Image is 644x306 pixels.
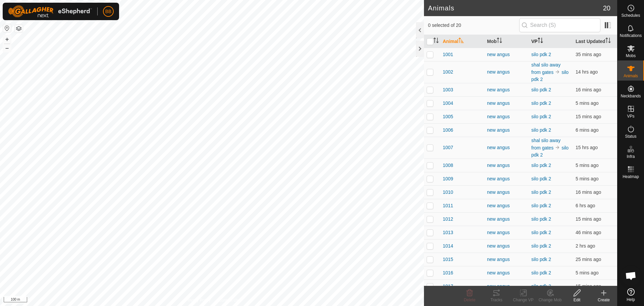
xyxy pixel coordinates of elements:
span: 2 Oct 2025, 2:01 pm [576,176,598,181]
p-sorticon: Activate to sort [497,39,502,44]
th: VP [529,35,573,48]
div: new angus [487,175,526,182]
div: new angus [487,162,526,169]
span: 2 Oct 2025, 1:21 pm [576,230,601,235]
th: Animal [440,35,484,48]
a: Contact Us [219,297,238,303]
span: 1010 [443,189,453,196]
button: Reset Map [3,24,11,32]
a: silo pdk 2 [531,87,551,92]
span: Delete [464,298,476,302]
span: 1005 [443,113,453,120]
div: Tracks [483,297,510,303]
div: new angus [487,202,526,209]
a: shal silo away from gates [531,62,560,75]
a: silo pdk 2 [531,230,551,235]
a: silo pdk 2 [531,114,551,119]
span: 0 selected of 20 [428,22,519,29]
span: 1008 [443,162,453,169]
a: silo pdk 2 [531,163,551,168]
div: new angus [487,269,526,276]
span: Help [627,298,635,302]
h2: Animals [428,4,603,12]
span: 2 Oct 2025, 1:51 pm [576,87,601,92]
span: 1001 [443,51,453,58]
div: new angus [487,127,526,134]
div: new angus [487,189,526,196]
span: 2 Oct 2025, 1:51 pm [576,114,601,119]
span: 2 Oct 2025, 2:01 pm [576,270,598,275]
button: – [3,44,11,52]
button: Map Layers [15,25,23,33]
span: 2 Oct 2025, 11:21 am [576,243,595,249]
input: Search (S) [519,18,600,32]
span: VPs [627,114,634,118]
div: new angus [487,283,526,290]
span: 1007 [443,144,453,151]
p-sorticon: Activate to sort [538,39,543,44]
span: 1017 [443,283,453,290]
p-sorticon: Activate to sort [459,39,464,44]
span: 1006 [443,127,453,134]
span: Heatmap [623,175,639,179]
div: new angus [487,100,526,107]
a: Privacy Policy [185,297,211,303]
span: 2 Oct 2025, 2:01 pm [576,127,598,133]
span: Notifications [620,34,642,38]
span: 2 Oct 2025, 7:51 am [576,203,595,208]
a: silo pdk 2 [531,52,551,57]
th: Mob [484,35,529,48]
th: Last Updated [573,35,617,48]
span: 1016 [443,269,453,276]
span: 1012 [443,216,453,223]
span: 1011 [443,202,453,209]
img: Gallagher Logo [8,5,92,17]
div: Edit [563,297,590,303]
a: silo pdk 2 [531,145,569,158]
div: new angus [487,86,526,93]
span: 2 Oct 2025, 2:01 pm [576,163,598,168]
span: Status [625,134,636,138]
a: silo pdk 2 [531,243,551,249]
a: shal silo away from gates [531,138,560,150]
span: 2 Oct 2025, 1:41 pm [576,257,601,262]
div: new angus [487,144,526,151]
span: Mobs [626,54,636,58]
span: 1015 [443,256,453,263]
a: silo pdk 2 [531,189,551,195]
a: silo pdk 2 [531,216,551,222]
a: silo pdk 2 [531,100,551,106]
a: silo pdk 2 [531,270,551,275]
span: Schedules [621,13,640,17]
span: 1 Oct 2025, 11:01 pm [576,145,598,150]
button: + [3,35,11,43]
img: to [555,69,560,75]
span: 1009 [443,175,453,182]
span: 1014 [443,243,453,250]
a: Help [618,286,644,304]
div: new angus [487,69,526,76]
a: silo pdk 2 [531,176,551,181]
div: new angus [487,243,526,250]
img: to [555,145,560,150]
span: Animals [624,74,638,78]
span: 2 Oct 2025, 2:01 pm [576,100,598,106]
span: 1 Oct 2025, 11:21 pm [576,69,598,75]
span: BB [105,8,112,15]
span: 1004 [443,100,453,107]
div: new angus [487,216,526,223]
div: Change VP [510,297,537,303]
span: 1002 [443,69,453,76]
span: Neckbands [621,94,641,98]
div: Open chat [621,266,641,286]
span: Infra [627,155,635,159]
span: 2 Oct 2025, 1:51 pm [576,189,601,195]
div: Create [590,297,617,303]
div: new angus [487,229,526,236]
span: 2 Oct 2025, 1:51 pm [576,283,601,289]
p-sorticon: Activate to sort [605,39,611,44]
span: 2 Oct 2025, 1:51 pm [576,216,601,222]
a: silo pdk 2 [531,283,551,289]
p-sorticon: Activate to sort [433,39,439,44]
a: silo pdk 2 [531,127,551,133]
